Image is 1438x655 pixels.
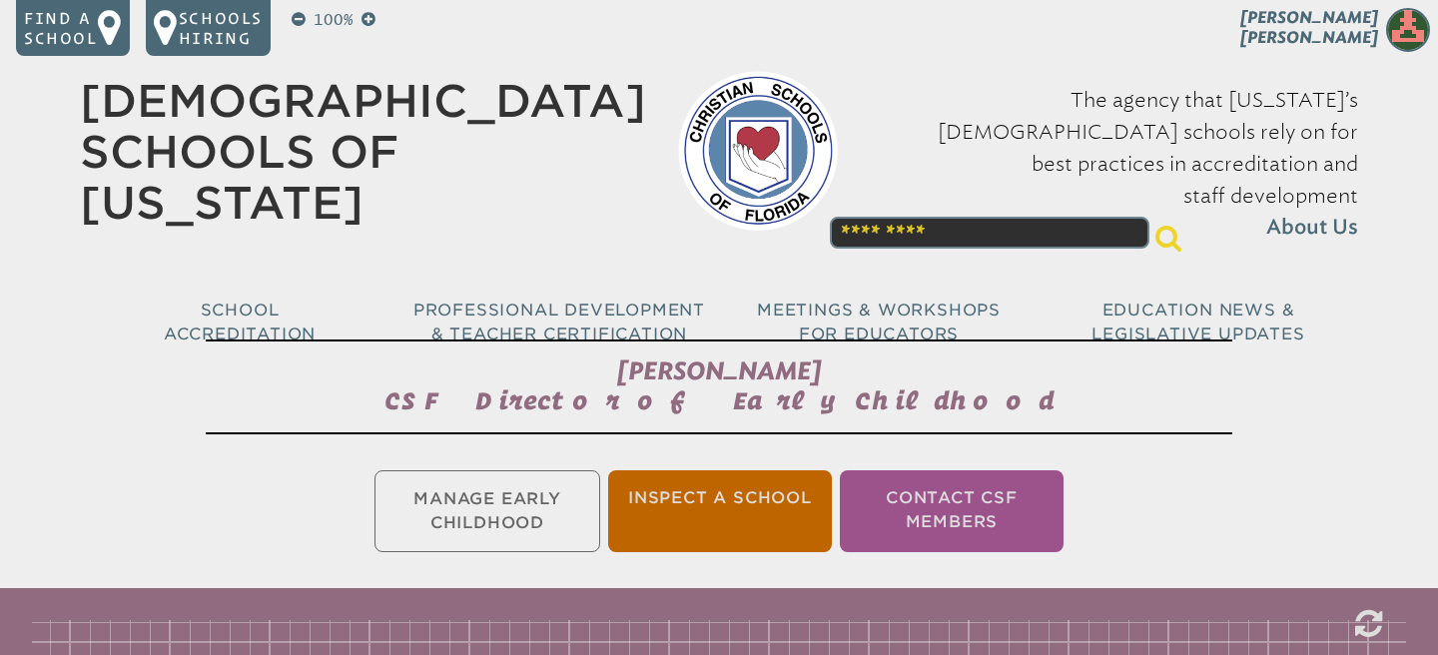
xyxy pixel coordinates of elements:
[870,84,1358,244] p: The agency that [US_STATE]’s [DEMOGRAPHIC_DATA] schools rely on for best practices in accreditati...
[608,470,832,552] li: Inspect a School
[413,301,705,343] span: Professional Development & Teacher Certification
[678,71,838,231] img: csf-logo-web-colors.png
[1091,301,1304,343] span: Education News & Legislative Updates
[310,8,358,32] p: 100%
[80,75,646,229] a: [DEMOGRAPHIC_DATA] Schools of [US_STATE]
[840,470,1064,552] li: Contact CSF Members
[164,301,316,343] span: School Accreditation
[1240,8,1378,47] span: [PERSON_NAME] [PERSON_NAME]
[384,386,1055,414] span: CSF Director of Early Childhood
[24,8,98,48] p: Find a school
[179,8,263,48] p: Schools Hiring
[1266,212,1358,244] span: About Us
[1386,8,1430,52] img: 49bbcbdda43b85faae72c18e5dffc780
[757,301,1001,343] span: Meetings & Workshops for Educators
